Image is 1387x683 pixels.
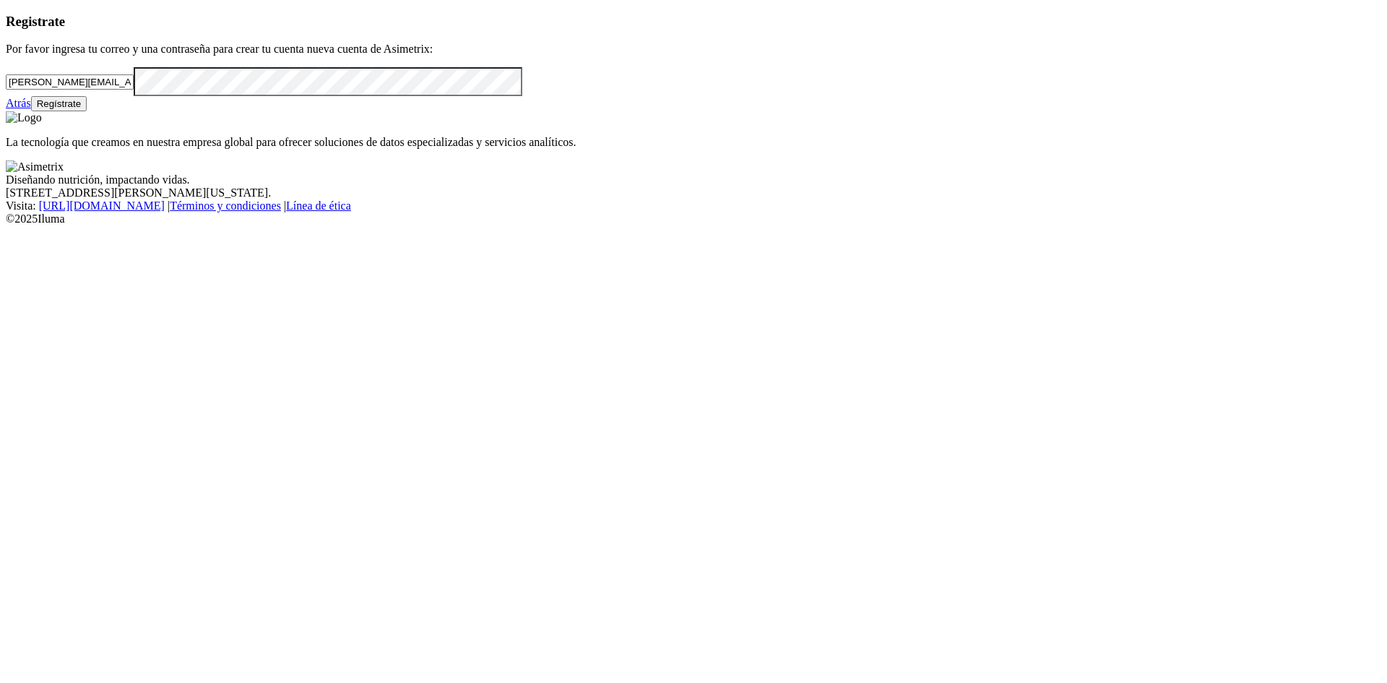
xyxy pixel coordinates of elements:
a: [URL][DOMAIN_NAME] [39,199,165,212]
a: Atrás [6,97,31,109]
h3: Registrate [6,14,1381,30]
a: Términos y condiciones [170,199,281,212]
div: [STREET_ADDRESS][PERSON_NAME][US_STATE]. [6,186,1381,199]
div: Visita : | | [6,199,1381,212]
div: © 2025 Iluma [6,212,1381,225]
a: Línea de ética [286,199,351,212]
input: Tu correo [6,74,134,90]
img: Logo [6,111,42,124]
p: La tecnología que creamos en nuestra empresa global para ofrecer soluciones de datos especializad... [6,136,1381,149]
img: Asimetrix [6,160,64,173]
div: Diseñando nutrición, impactando vidas. [6,173,1381,186]
button: Regístrate [31,96,87,111]
p: Por favor ingresa tu correo y una contraseña para crear tu cuenta nueva cuenta de Asimetrix: [6,43,1381,56]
